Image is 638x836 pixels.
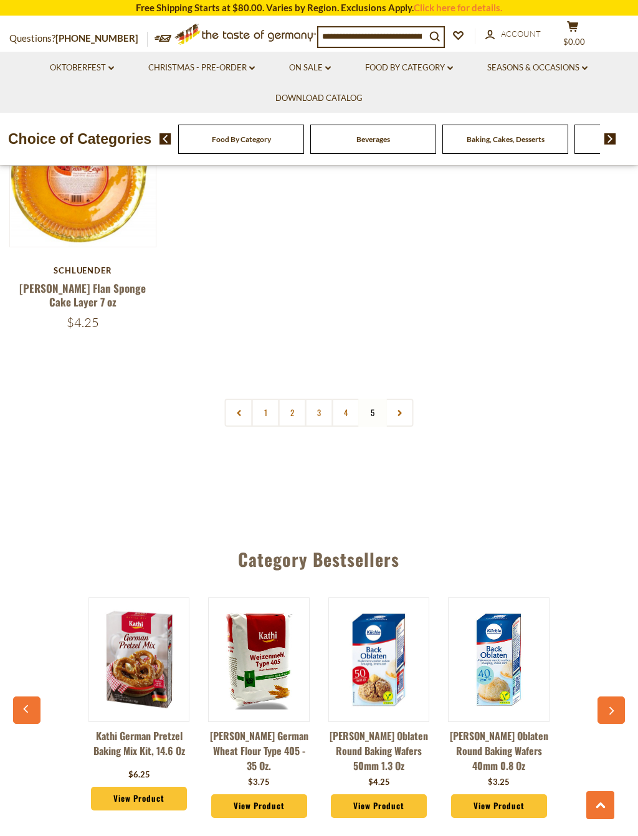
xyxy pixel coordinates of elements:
a: [PERSON_NAME] Oblaten Round Baking Wafers 40mm 0.8 oz [448,728,550,773]
a: Download Catalog [275,92,363,105]
div: $3.25 [488,776,510,789]
a: Food By Category [212,135,271,144]
a: View Product [91,787,187,810]
a: Beverages [356,135,390,144]
a: Click here for details. [414,2,502,13]
a: 2 [279,399,307,427]
a: Baking, Cakes, Desserts [467,135,545,144]
a: [PERSON_NAME] Oblaten Round Baking Wafers 50mm 1.3 oz [328,728,430,773]
p: Questions? [9,31,148,47]
img: Kathi German Wheat Flour Type 405 - 35 oz. [209,610,309,710]
a: View Product [331,794,427,818]
a: [PHONE_NUMBER] [55,32,138,44]
img: Kathi German Pretzel Baking Mix Kit, 14.6 oz [89,610,189,710]
a: [PERSON_NAME] Flan Sponge Cake Layer 7 oz [19,280,146,309]
a: Christmas - PRE-ORDER [148,61,255,75]
a: View Product [211,794,307,818]
div: $6.25 [128,769,150,781]
div: Schluender [9,265,156,275]
a: Account [485,27,541,41]
span: Account [501,29,541,39]
a: 4 [332,399,360,427]
a: [PERSON_NAME] German Wheat Flour Type 405 - 35 oz. [208,728,310,773]
img: Schluender Flan Sponge Cake Layer 7 oz [10,101,156,247]
span: $4.25 [67,315,99,330]
div: $4.25 [368,776,390,789]
a: On Sale [289,61,331,75]
div: $3.75 [248,776,270,789]
div: Category Bestsellers [19,531,619,582]
button: $0.00 [554,21,591,52]
img: Kuechle Oblaten Round Baking Wafers 40mm 0.8 oz [449,610,549,710]
a: Seasons & Occasions [487,61,588,75]
a: 1 [252,399,280,427]
a: Food By Category [365,61,453,75]
a: Oktoberfest [50,61,114,75]
img: next arrow [604,133,616,145]
a: 3 [305,399,333,427]
img: previous arrow [159,133,171,145]
a: Kathi German Pretzel Baking Mix Kit, 14.6 oz [88,728,190,766]
img: Kuechle Oblaten Round Baking Wafers 50mm 1.3 oz [329,610,429,710]
a: View Product [451,794,547,818]
span: $0.00 [563,37,585,47]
